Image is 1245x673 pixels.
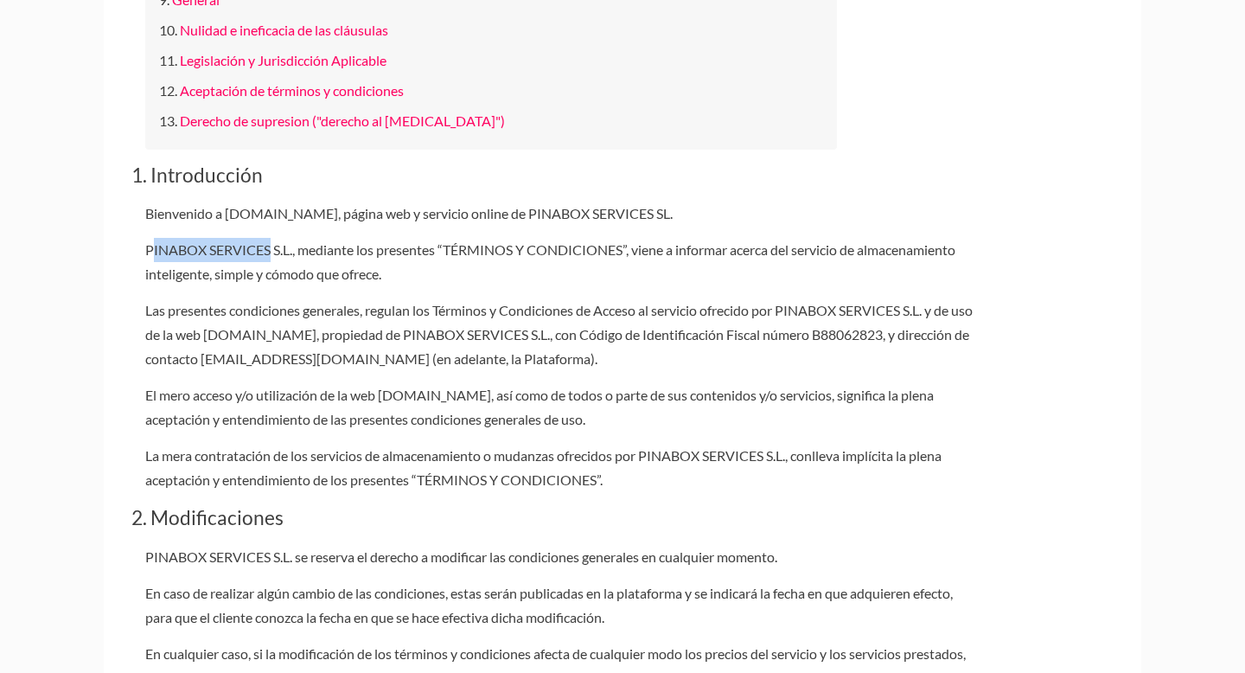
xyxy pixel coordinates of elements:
p: Las presentes condiciones generales, regulan los Términos y Condiciones de Acceso al servicio ofr... [145,298,975,371]
a: Aceptación de términos y condiciones [180,82,404,99]
a: Nulidad e ineficacia de las cláusulas [180,22,388,38]
a: Legislación y Jurisdicción Aplicable [180,52,386,68]
p: PINABOX SERVICES S.L. se reserva el derecho a modificar las condiciones generales en cualquier mo... [145,545,975,569]
iframe: Chat Widget [934,431,1245,673]
a: Derecho de supresion ("derecho al [MEDICAL_DATA]") [180,112,505,129]
h3: 1. Introducción [131,163,1114,188]
p: Bienvenido a [DOMAIN_NAME], página web y servicio online de PINABOX SERVICES SL. [145,202,975,226]
p: La mera contratación de los servicios de almacenamiento o mudanzas ofrecidos por PINABOX SERVICES... [145,444,975,492]
p: PINABOX SERVICES S.L., mediante los presentes “TÉRMINOS Y CONDICIONES”, viene a informar acerca d... [145,238,975,286]
div: Widget de chat [934,431,1245,673]
h3: 2. Modificaciones [131,506,1114,530]
p: En caso de realizar algún cambio de las condiciones, estas serán publicadas en la plataforma y se... [145,581,975,630]
p: El mero acceso y/o utilización de la web [DOMAIN_NAME], así como de todos o parte de sus contenid... [145,383,975,432]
